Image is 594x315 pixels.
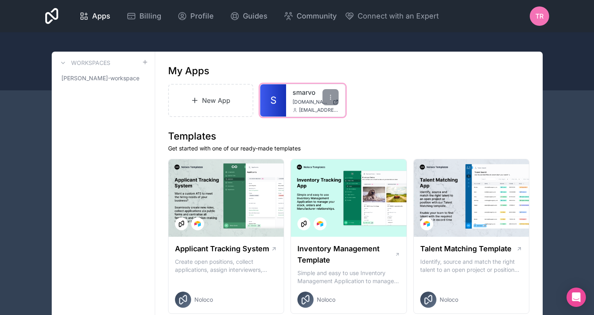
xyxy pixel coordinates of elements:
h1: Templates [168,130,530,143]
p: Simple and easy to use Inventory Management Application to manage your stock, orders and Manufact... [297,269,400,285]
span: Billing [139,10,161,22]
span: Profile [190,10,214,22]
img: Airtable Logo [423,221,430,227]
a: [PERSON_NAME]-workspace [58,71,148,86]
a: Community [277,7,343,25]
h1: Inventory Management Template [297,243,394,266]
a: Workspaces [58,58,110,68]
span: Noloco [194,296,213,304]
div: Open Intercom Messenger [567,288,586,307]
span: Noloco [440,296,458,304]
span: Connect with an Expert [358,10,439,22]
span: Apps [92,10,110,22]
p: Get started with one of our ready-made templates [168,144,530,152]
button: Connect with an Expert [345,10,439,22]
a: Billing [120,7,168,25]
span: [DOMAIN_NAME] [293,99,329,105]
span: TR [535,11,543,21]
a: smarvo [293,88,339,97]
h3: Workspaces [71,59,110,67]
h1: Applicant Tracking System [175,243,269,255]
a: Apps [73,7,117,25]
a: [DOMAIN_NAME] [293,99,339,105]
span: Noloco [317,296,335,304]
h1: Talent Matching Template [420,243,512,255]
span: Guides [243,10,268,22]
span: [EMAIL_ADDRESS][DOMAIN_NAME] [299,107,339,113]
a: Profile [171,7,220,25]
h1: My Apps [168,65,209,77]
img: Airtable Logo [194,221,201,227]
span: Community [297,10,337,22]
a: S [260,84,286,117]
a: New App [168,84,254,117]
span: [PERSON_NAME]-workspace [61,74,139,82]
a: Guides [223,7,274,25]
p: Create open positions, collect applications, assign interviewers, centralise candidate feedback a... [175,258,278,274]
p: Identify, source and match the right talent to an open project or position with our Talent Matchi... [420,258,523,274]
span: S [270,94,276,107]
img: Airtable Logo [317,221,323,227]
